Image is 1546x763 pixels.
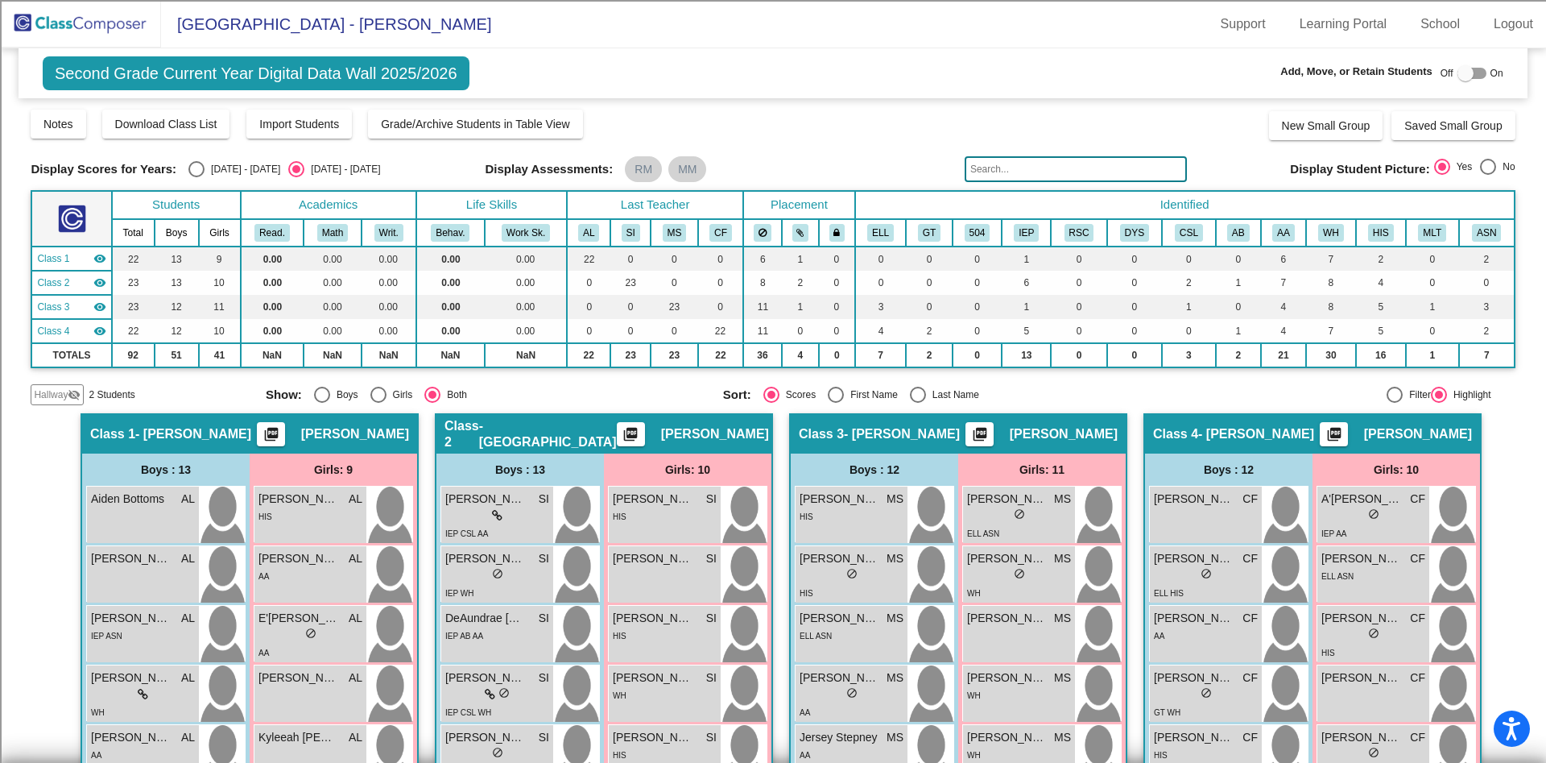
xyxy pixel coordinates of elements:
td: 0.00 [241,247,304,271]
div: DELETE [6,403,1540,417]
mat-icon: visibility [93,252,106,265]
td: TOTALS [31,343,111,367]
span: 2 Students [89,388,134,402]
td: 23 [112,295,155,319]
td: 0.00 [241,271,304,295]
span: Class 2 [37,276,69,290]
td: 4 [1261,295,1306,319]
div: Move To ... [6,139,1540,154]
td: 3 [855,295,907,319]
td: 0 [1406,247,1459,271]
td: 23 [610,271,651,295]
td: 0 [1051,271,1106,295]
button: New Small Group [1269,111,1383,140]
div: Move To ... [6,67,1540,81]
th: Resource [1051,219,1106,247]
th: African American [1261,219,1306,247]
td: 0 [567,319,610,343]
td: 0 [1051,319,1106,343]
td: 0 [819,295,855,319]
span: [PERSON_NAME] [301,426,409,442]
span: New Small Group [1282,119,1370,132]
td: 10 [199,319,241,343]
td: 0 [819,271,855,295]
div: Sort A > Z [6,38,1540,52]
td: 1 [782,247,819,271]
div: CANCEL [6,345,1540,359]
td: 36 [743,343,782,367]
button: Math [317,224,348,242]
div: First Name [844,388,898,402]
td: 2 [906,319,952,343]
td: 7 [1306,247,1356,271]
td: 0 [1107,343,1162,367]
button: DYS [1120,224,1149,242]
th: CASL [1162,219,1216,247]
td: 4 [782,343,819,367]
div: Both [440,388,467,402]
td: 0 [1216,295,1261,319]
th: Boys [155,219,199,247]
td: 2 [1356,247,1406,271]
td: 0 [1162,319,1216,343]
input: Search outlines [6,21,149,38]
td: 0.00 [304,295,361,319]
td: 1 [1406,295,1459,319]
td: 0 [819,319,855,343]
input: Search sources [6,562,149,579]
td: 0.00 [416,247,485,271]
span: - [PERSON_NAME] [135,426,251,442]
div: Filter [1403,388,1431,402]
button: Saved Small Group [1391,111,1515,140]
div: [DATE] - [DATE] [205,162,280,176]
span: - [GEOGRAPHIC_DATA] [479,418,617,450]
td: 22 [112,247,155,271]
td: 2 [1162,271,1216,295]
td: 0.00 [485,295,567,319]
td: 0.00 [416,319,485,343]
span: [PERSON_NAME] [1010,426,1118,442]
td: 23 [651,343,698,367]
th: Last Teacher [567,191,743,219]
span: Hallway [34,388,68,402]
th: Susan Isles [610,219,651,247]
span: Show: [266,388,302,402]
button: Writ. [374,224,403,242]
td: 0 [698,271,743,295]
td: 1 [782,295,819,319]
div: Boys [330,388,358,402]
td: 0.00 [362,271,416,295]
span: Download Class List [115,118,217,131]
div: Delete [6,81,1540,96]
button: IEP [1014,224,1039,242]
td: 5 [1002,319,1051,343]
td: 0 [698,247,743,271]
th: Placement [743,191,855,219]
td: 0 [906,295,952,319]
td: 12 [155,295,199,319]
td: 2 [1216,343,1261,367]
td: 22 [698,319,743,343]
td: 5 [1356,295,1406,319]
td: 7 [1459,343,1515,367]
td: 0 [906,271,952,295]
td: Susan Isles - Isles [31,271,111,295]
mat-icon: picture_as_pdf [1324,426,1343,449]
td: NaN [304,343,361,367]
td: 7 [855,343,907,367]
td: 0 [855,247,907,271]
mat-icon: visibility_off [68,388,81,401]
td: 0.00 [485,271,567,295]
td: 23 [112,271,155,295]
span: Sort: [723,388,751,402]
button: CSL [1175,224,1203,242]
div: Move to ... [6,417,1540,432]
td: 23 [610,343,651,367]
td: 8 [1306,271,1356,295]
td: NaN [485,343,567,367]
td: NaN [416,343,485,367]
th: 504 Plan [953,219,1002,247]
div: Yes [1450,160,1473,174]
button: Print Students Details [257,422,285,446]
mat-radio-group: Select an option [723,387,1168,403]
